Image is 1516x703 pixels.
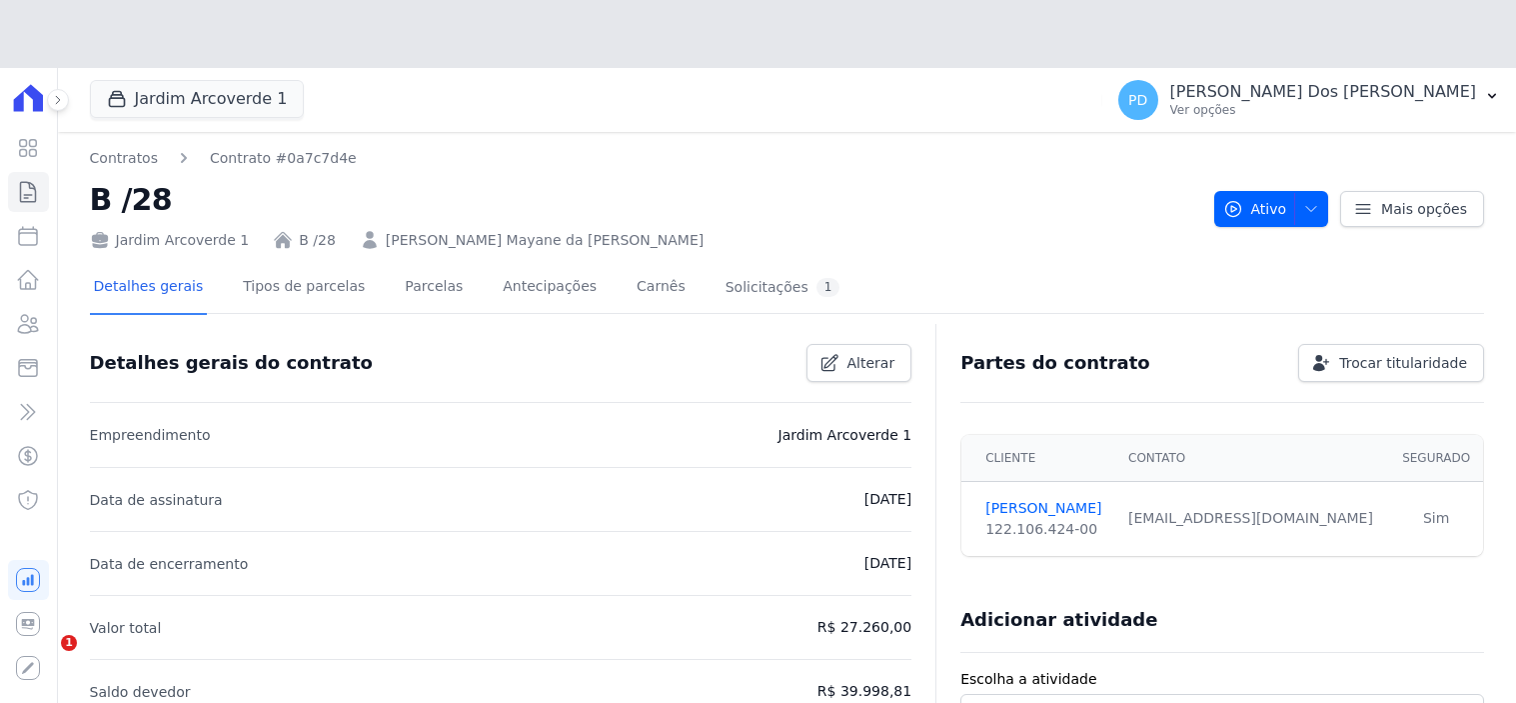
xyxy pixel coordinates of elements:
a: Mais opções [1340,191,1484,227]
a: Detalhes gerais [90,262,208,315]
a: Contrato #0a7c7d4e [210,148,357,169]
iframe: Intercom live chat [20,635,68,683]
button: Jardim Arcoverde 1 [90,80,305,118]
nav: Breadcrumb [90,148,357,169]
span: 1 [61,635,77,651]
p: Valor total [90,616,162,640]
p: Empreendimento [90,423,211,447]
th: Segurado [1389,435,1483,482]
div: Jardim Arcoverde 1 [90,230,250,251]
a: Solicitações1 [722,262,844,315]
p: R$ 39.998,81 [817,679,911,703]
span: Alterar [847,353,895,373]
span: Trocar titularidade [1339,353,1467,373]
th: Cliente [961,435,1116,482]
th: Contato [1116,435,1389,482]
div: Solicitações [726,278,840,297]
p: [DATE] [864,551,911,575]
p: Data de encerramento [90,552,249,576]
td: Sim [1389,481,1483,556]
p: [PERSON_NAME] Dos [PERSON_NAME] [1170,82,1476,102]
p: Ver opções [1170,102,1476,118]
label: Escolha a atividade [960,669,1484,690]
a: Parcelas [401,262,467,315]
nav: Breadcrumb [90,148,1198,169]
a: Carnês [633,262,690,315]
span: PD [1128,93,1147,107]
h3: Detalhes gerais do contrato [90,351,373,375]
div: 1 [816,278,840,297]
p: [DATE] [864,487,911,511]
a: B /28 [299,230,336,251]
h2: B /28 [90,177,1198,222]
a: Antecipações [499,262,601,315]
span: Mais opções [1381,199,1467,219]
h3: Partes do contrato [960,351,1150,375]
div: [EMAIL_ADDRESS][DOMAIN_NAME] [1128,508,1377,529]
span: Ativo [1223,191,1287,227]
p: Data de assinatura [90,488,223,512]
p: R$ 27.260,00 [817,615,911,639]
button: Ativo [1214,191,1329,227]
a: [PERSON_NAME] [985,498,1104,519]
p: Jardim Arcoverde 1 [778,423,912,447]
a: Tipos de parcelas [239,262,369,315]
a: Alterar [806,344,912,382]
div: 122.106.424-00 [985,519,1104,540]
a: [PERSON_NAME] Mayane da [PERSON_NAME] [386,230,704,251]
button: PD [PERSON_NAME] Dos [PERSON_NAME] Ver opções [1102,72,1516,128]
h3: Adicionar atividade [960,608,1157,632]
a: Contratos [90,148,158,169]
a: Trocar titularidade [1298,344,1484,382]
